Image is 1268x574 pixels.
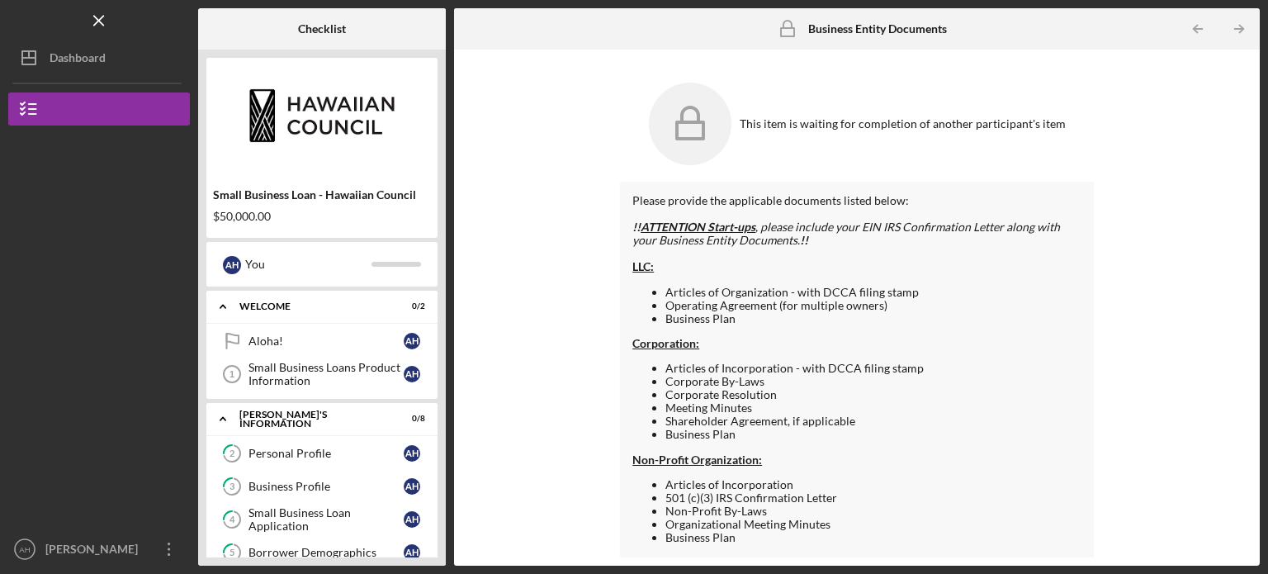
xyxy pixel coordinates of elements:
div: A H [404,445,420,462]
tspan: 2 [229,448,234,459]
div: This item is waiting for completion of another participant's item [740,117,1066,130]
div: $50,000.00 [213,210,431,223]
div: Please provide the applicable documents listed below: [632,194,1081,207]
span: ATTENTION Start-ups [641,220,755,234]
div: A H [223,256,241,274]
li: Shareholder Agreement, if applicable [665,415,1081,428]
text: AH [19,545,30,554]
li: Business Plan [665,428,1081,441]
li: Non-Profit By-Laws [665,505,1081,518]
div: Small Business Loan Application [248,506,404,533]
strong: Sole Proprietorship: [632,555,737,569]
tspan: 3 [229,481,234,492]
a: 4Small Business Loan ApplicationAH [215,503,429,536]
div: Small Business Loans Product Information [248,361,404,387]
div: Dashboard [50,41,106,78]
div: Borrower Demographics [248,546,404,559]
a: 3Business ProfileAH [215,470,429,503]
li: Business Plan [665,312,1081,325]
span: LLC: [632,259,654,273]
li: Articles of Organization - with DCCA filing stamp [665,286,1081,299]
button: Dashboard [8,41,190,74]
a: 2Personal ProfileAH [215,437,429,470]
div: A H [404,544,420,561]
tspan: 5 [229,548,234,558]
div: Business Profile [248,480,404,493]
div: Small Business Loan - Hawaiian Council [213,188,431,202]
div: [PERSON_NAME] [41,533,149,570]
strong: Corporation: [632,336,699,350]
div: [PERSON_NAME]'S INFORMATION [239,410,384,429]
li: Meeting Minutes [665,401,1081,415]
li: Articles of Incorporation [665,478,1081,491]
a: 1Small Business Loans Product InformationAH [215,358,429,391]
li: 501 (c)(3) IRS Confirmation Letter [665,491,1081,505]
b: Checklist [298,22,346,36]
button: AH[PERSON_NAME] [8,533,190,566]
a: 5Borrower DemographicsAH [215,536,429,569]
div: A H [404,333,420,349]
tspan: 1 [229,369,234,379]
li: Business Plan [665,531,1081,544]
li: Articles of Incorporation - with DCCA filing stamp [665,362,1081,375]
li: Corporate By-Laws [665,375,1081,388]
li: Operating Agreement (for multiple owners) [665,299,1081,312]
strong: !! [800,233,808,247]
div: A H [404,366,420,382]
li: Corporate Resolution [665,388,1081,401]
em: , please include your EIN IRS Confirmation Letter along with your Business Entity Documents. [632,220,1060,247]
div: Aloha! [248,334,404,348]
div: A H [404,478,420,495]
strong: !! [632,220,755,234]
tspan: 4 [229,515,235,525]
b: Business Entity Documents [808,22,947,36]
div: You [245,250,371,278]
img: Product logo [206,66,438,165]
div: 0 / 8 [395,414,425,424]
strong: Non-Profit Organization: [632,453,762,467]
div: WELCOME [239,301,384,311]
div: 0 / 2 [395,301,425,311]
li: Organizational Meeting Minutes [665,518,1081,531]
div: A H [404,511,420,528]
div: Personal Profile [248,447,404,460]
a: Aloha!AH [215,325,429,358]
